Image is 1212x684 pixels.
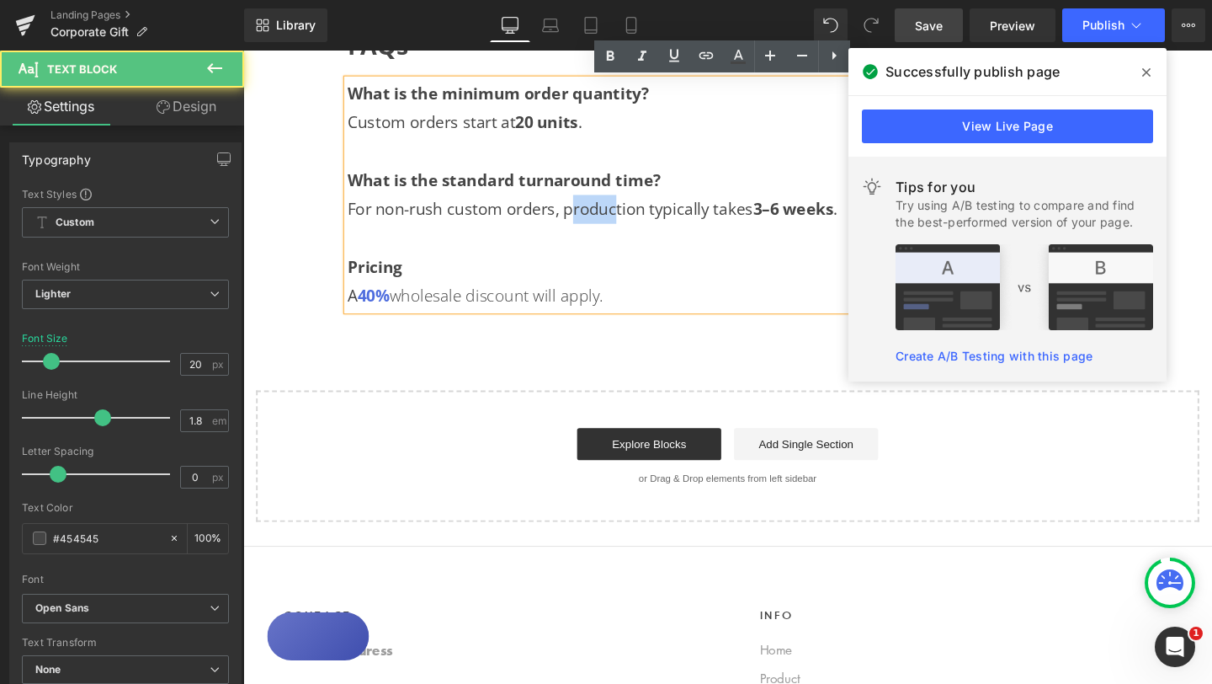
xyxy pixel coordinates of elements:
[109,30,909,91] p: Custom orders start at .
[212,415,226,426] span: em
[50,8,244,22] a: Landing Pages
[896,197,1153,231] div: Try using A/B testing to compare and find the best-performed version of your page.
[854,8,888,42] button: Redo
[490,8,530,42] a: Desktop
[351,397,502,430] a: Explore Blocks
[571,8,611,42] a: Tablet
[120,246,154,269] span: 40%
[22,637,229,649] div: Text Transform
[22,574,229,585] div: Font
[22,187,229,200] div: Text Styles
[188,524,228,553] div: %
[35,601,89,616] i: Open Sans
[543,649,976,670] a: Product
[212,472,226,483] span: px
[896,177,1153,197] div: Tips for you
[22,143,91,167] div: Typography
[1189,627,1203,640] span: 1
[611,8,651,42] a: Mobile
[25,590,132,641] button: Rewards
[1062,8,1165,42] button: Publish
[543,619,976,639] a: Home
[109,246,120,269] span: A
[125,88,247,126] a: Design
[896,349,1092,363] a: Create A/B Testing with this page
[212,359,226,370] span: px
[42,585,476,602] h2: Contact
[862,177,882,197] img: light.svg
[990,17,1035,35] span: Preview
[40,444,978,456] p: or Drag & Drop elements from left sidebar
[50,25,129,39] span: Corporate Gift
[35,287,71,300] b: Lighter
[47,62,117,76] span: Text Block
[516,397,667,430] a: Add Single Section
[276,18,316,33] span: Library
[1155,627,1195,667] iframe: Intercom live chat
[109,243,909,273] p: wholesale discount will apply.
[896,244,1153,330] img: tip.png
[970,8,1055,42] a: Preview
[22,333,68,345] div: Font Size
[1082,19,1124,32] span: Publish
[22,446,229,457] div: Letter Spacing
[109,121,909,182] p: For non-rush custom orders, production typically takes .
[915,17,943,35] span: Save
[814,8,848,42] button: Undo
[1172,8,1205,42] button: More
[22,389,229,401] div: Line Height
[862,110,1153,143] a: View Live Page
[56,216,94,230] b: Custom
[286,64,352,87] span: 20 units
[35,663,61,676] b: None
[536,155,620,178] span: 3–6 weeks
[109,216,167,238] strong: Pricing
[109,34,427,56] span: What is the minimum order quantity?
[543,585,976,602] h2: Info
[530,8,571,42] a: Laptop
[244,8,327,42] a: New Library
[109,125,439,147] span: What is the standard turnaround time?
[53,529,161,548] input: Color
[885,61,1060,82] span: Successfully publish page
[22,261,229,273] div: Font Weight
[22,502,229,514] div: Text Color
